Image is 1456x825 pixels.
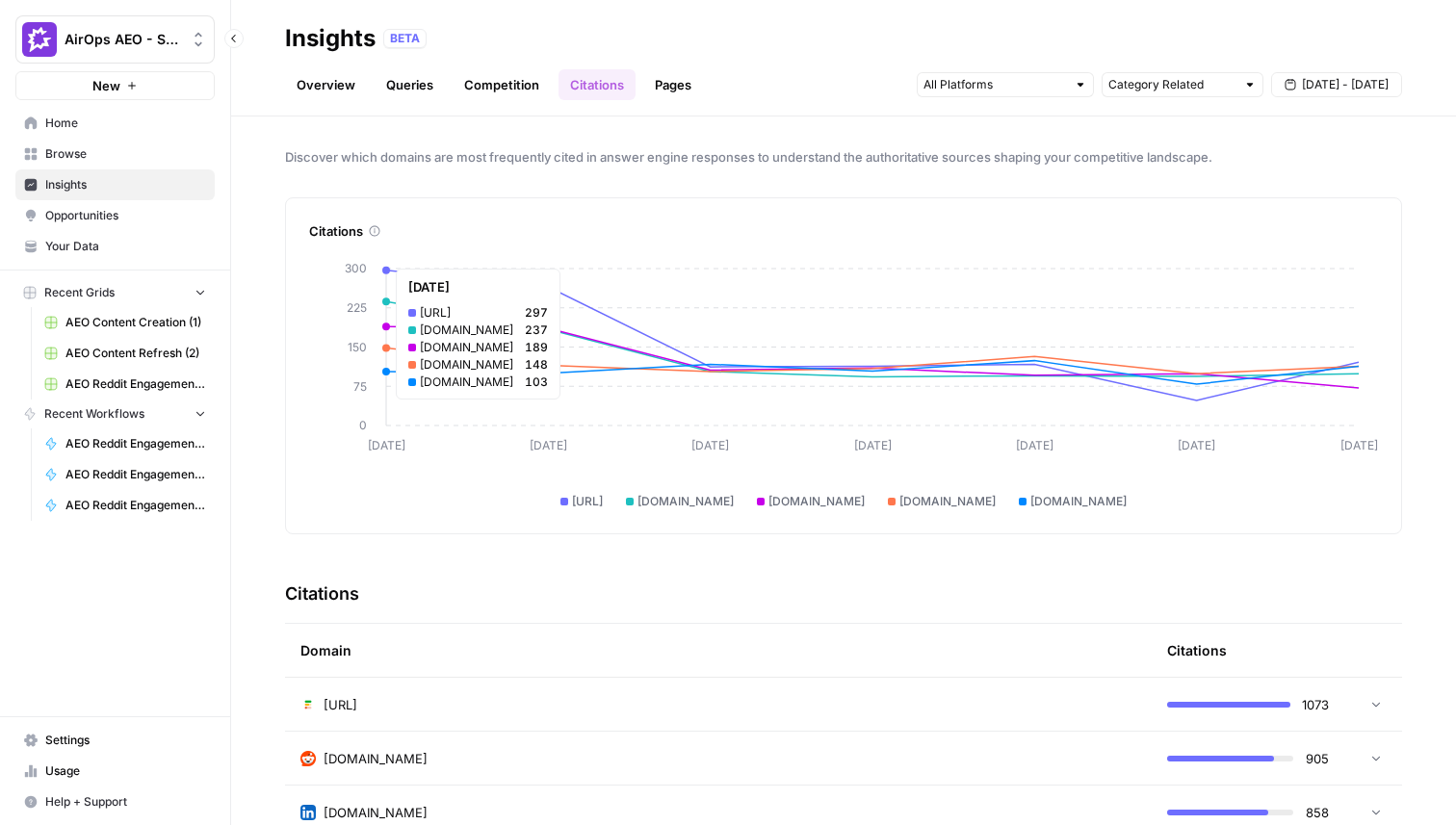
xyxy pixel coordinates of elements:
span: AEO Reddit Engagement - Fork [65,466,206,483]
a: Browse [15,139,215,169]
span: [DOMAIN_NAME] [768,493,865,510]
span: 858 [1305,803,1329,822]
a: Citations [559,69,636,100]
img: ohiio4oour1vdiyjjcsk00o6i5zn [300,805,316,820]
tspan: [DATE] [1340,438,1378,452]
span: Discover which domains are most frequently cited in answer engine responses to understand the aut... [285,147,1402,167]
a: Insights [15,169,215,200]
span: Usage [45,762,206,780]
button: Workspace: AirOps AEO - Single Brand (Gong) [15,15,215,64]
span: New [92,76,120,95]
div: Domain [300,624,1136,677]
div: BETA [383,29,427,48]
span: Your Data [45,238,206,255]
a: Usage [15,756,215,786]
span: Recent Workflows [44,405,144,423]
tspan: [DATE] [1178,438,1215,452]
span: [DOMAIN_NAME] [324,803,428,822]
tspan: [DATE] [691,438,729,452]
span: [DOMAIN_NAME] [899,493,996,510]
a: Queries [375,69,445,100]
tspan: 150 [348,340,367,354]
span: AEO Content Creation (1) [65,314,206,331]
tspan: 0 [359,418,367,432]
span: [DOMAIN_NAME] [1030,493,1127,510]
h3: Citations [285,580,359,607]
div: Citations [309,221,1378,241]
a: Pages [643,69,703,100]
span: Help + Support [45,793,206,811]
button: Recent Grids [15,278,215,307]
span: Recent Grids [44,284,115,301]
a: AEO Content Creation (1) [36,307,215,338]
div: Citations [1167,624,1227,677]
a: Home [15,108,215,139]
button: [DATE] - [DATE] [1271,72,1402,97]
span: [URL] [324,695,357,714]
tspan: 75 [353,379,367,394]
span: AirOps AEO - Single Brand (Gong) [65,30,181,49]
a: Overview [285,69,367,100]
span: AEO Reddit Engagement (2) [65,375,206,393]
button: New [15,71,215,100]
div: Insights [285,23,376,54]
a: AEO Content Refresh (2) [36,338,215,369]
tspan: [DATE] [1016,438,1053,452]
span: Browse [45,145,206,163]
img: 8fznx886d46p6caclyoytbpy0v5d [300,697,316,712]
a: AEO Reddit Engagement - Fork [36,490,215,521]
span: [URL] [572,493,603,510]
img: AirOps AEO - Single Brand (Gong) Logo [22,22,57,57]
a: AEO Reddit Engagement - Fork [36,428,215,459]
tspan: 300 [345,261,367,275]
tspan: [DATE] [368,438,405,452]
a: AEO Reddit Engagement (2) [36,369,215,400]
span: Settings [45,732,206,749]
button: Help + Support [15,786,215,817]
tspan: [DATE] [854,438,892,452]
span: Home [45,115,206,132]
input: All Platforms [923,75,1066,94]
span: AEO Content Refresh (2) [65,345,206,362]
input: Category Related [1108,75,1235,94]
button: Recent Workflows [15,400,215,428]
span: AEO Reddit Engagement - Fork [65,435,206,452]
span: [DOMAIN_NAME] [637,493,734,510]
span: 1073 [1302,695,1329,714]
span: Opportunities [45,207,206,224]
span: [DATE] - [DATE] [1302,76,1389,93]
a: Competition [453,69,551,100]
a: Settings [15,725,215,756]
img: m2cl2pnoess66jx31edqk0jfpcfn [300,751,316,766]
span: Insights [45,176,206,193]
tspan: 225 [347,300,367,315]
a: Your Data [15,231,215,262]
span: AEO Reddit Engagement - Fork [65,497,206,514]
a: AEO Reddit Engagement - Fork [36,459,215,490]
span: 905 [1305,749,1329,768]
tspan: [DATE] [530,438,567,452]
a: Opportunities [15,200,215,231]
span: [DOMAIN_NAME] [324,749,428,768]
